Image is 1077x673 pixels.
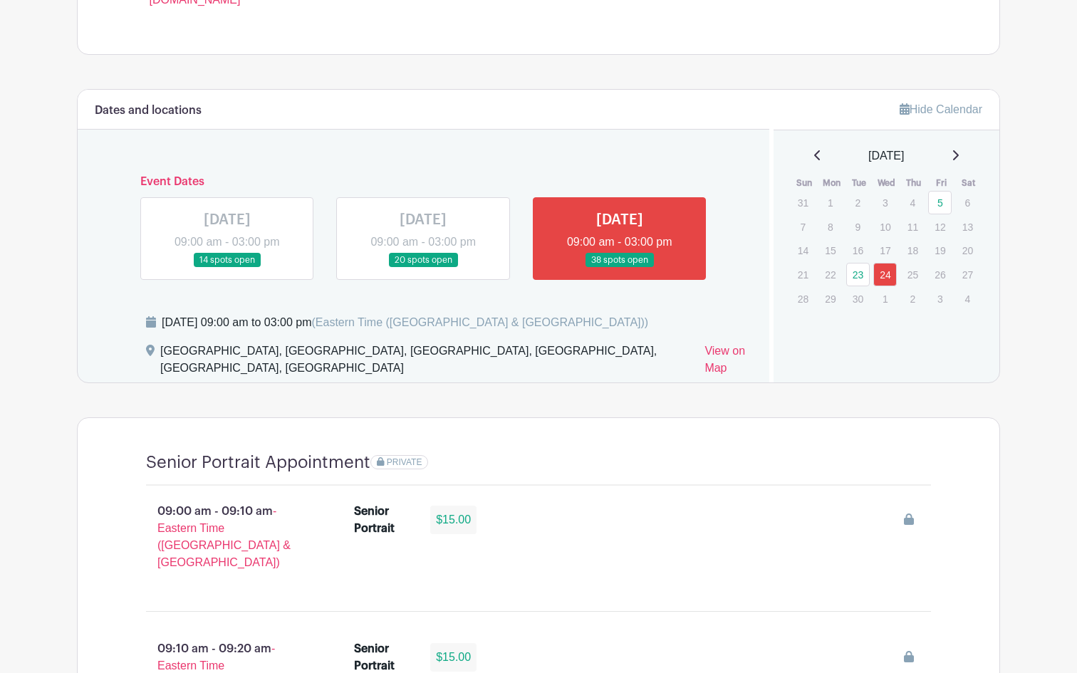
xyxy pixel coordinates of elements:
[157,505,291,568] span: - Eastern Time ([GEOGRAPHIC_DATA] & [GEOGRAPHIC_DATA])
[928,264,952,286] p: 26
[901,216,925,238] p: 11
[873,239,897,261] p: 17
[704,343,751,382] a: View on Map
[955,176,983,190] th: Sat
[928,288,952,310] p: 3
[387,457,422,467] span: PRIVATE
[311,316,648,328] span: (Eastern Time ([GEOGRAPHIC_DATA] & [GEOGRAPHIC_DATA]))
[846,176,873,190] th: Tue
[900,176,928,190] th: Thu
[956,192,979,214] p: 6
[791,288,815,310] p: 28
[873,192,897,214] p: 3
[846,288,870,310] p: 30
[956,239,979,261] p: 20
[928,239,952,261] p: 19
[430,506,477,534] div: $15.00
[129,175,718,189] h6: Event Dates
[791,176,818,190] th: Sun
[927,176,955,190] th: Fri
[901,288,925,310] p: 2
[928,191,952,214] a: 5
[901,264,925,286] p: 25
[846,192,870,214] p: 2
[846,239,870,261] p: 16
[818,239,842,261] p: 15
[123,497,331,577] p: 09:00 am - 09:10 am
[354,503,414,537] div: Senior Portrait
[818,192,842,214] p: 1
[873,263,897,286] a: 24
[791,216,815,238] p: 7
[160,343,693,382] div: [GEOGRAPHIC_DATA], [GEOGRAPHIC_DATA], [GEOGRAPHIC_DATA], [GEOGRAPHIC_DATA], [GEOGRAPHIC_DATA], [G...
[900,103,982,115] a: Hide Calendar
[868,147,904,165] span: [DATE]
[430,643,477,672] div: $15.00
[818,264,842,286] p: 22
[956,264,979,286] p: 27
[95,104,202,118] h6: Dates and locations
[873,288,897,310] p: 1
[162,314,648,331] div: [DATE] 09:00 am to 03:00 pm
[901,239,925,261] p: 18
[873,176,900,190] th: Wed
[818,216,842,238] p: 8
[956,216,979,238] p: 13
[846,263,870,286] a: 23
[901,192,925,214] p: 4
[146,452,370,473] h4: Senior Portrait Appointment
[928,216,952,238] p: 12
[818,288,842,310] p: 29
[791,192,815,214] p: 31
[956,288,979,310] p: 4
[818,176,846,190] th: Mon
[846,216,870,238] p: 9
[791,239,815,261] p: 14
[873,216,897,238] p: 10
[791,264,815,286] p: 21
